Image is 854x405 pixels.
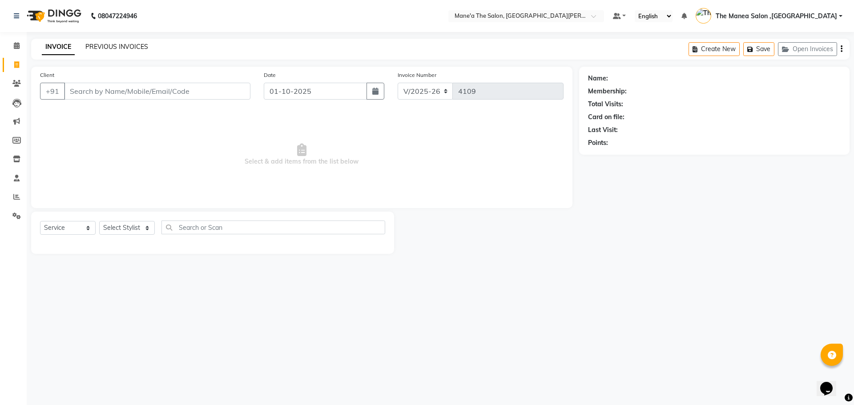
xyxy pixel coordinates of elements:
[696,8,711,24] img: The Manea Salon ,Beeramguda
[40,110,564,199] span: Select & add items from the list below
[161,221,385,234] input: Search or Scan
[42,39,75,55] a: INVOICE
[398,71,436,79] label: Invoice Number
[743,42,774,56] button: Save
[40,83,65,100] button: +91
[588,138,608,148] div: Points:
[98,4,137,28] b: 08047224946
[85,43,148,51] a: PREVIOUS INVOICES
[716,12,837,21] span: The Manea Salon ,[GEOGRAPHIC_DATA]
[588,112,624,122] div: Card on file:
[264,71,276,79] label: Date
[817,369,845,396] iframe: chat widget
[588,100,623,109] div: Total Visits:
[588,87,627,96] div: Membership:
[778,42,837,56] button: Open Invoices
[64,83,250,100] input: Search by Name/Mobile/Email/Code
[588,74,608,83] div: Name:
[588,125,618,135] div: Last Visit:
[23,4,84,28] img: logo
[40,71,54,79] label: Client
[689,42,740,56] button: Create New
